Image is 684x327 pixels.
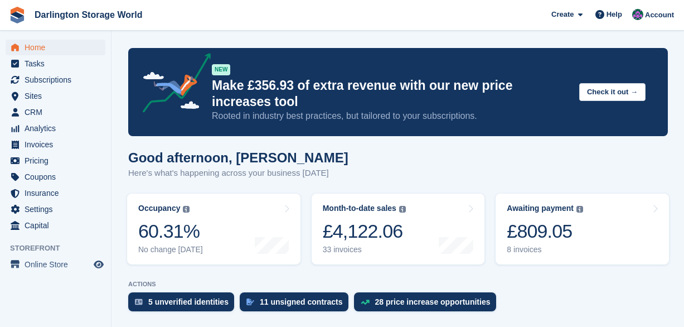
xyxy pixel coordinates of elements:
a: Darlington Storage World [30,6,147,24]
a: menu [6,153,105,169]
img: icon-info-grey-7440780725fd019a000dd9b08b2336e03edf1995a4989e88bcd33f0948082b44.svg [183,206,190,213]
a: menu [6,218,105,233]
img: contract_signature_icon-13c848040528278c33f63329250d36e43548de30e8caae1d1a13099fd9432cc5.svg [246,299,254,305]
span: Invoices [25,137,91,152]
div: 11 unsigned contracts [260,297,343,306]
span: Account [645,9,674,21]
div: 33 invoices [323,245,406,254]
a: menu [6,169,105,185]
img: verify_identity-adf6edd0f0f0b5bbfe63781bf79b02c33cf7c696d77639b501bdc392416b5a36.svg [135,299,143,305]
span: Help [607,9,622,20]
span: Home [25,40,91,55]
p: ACTIONS [128,281,668,288]
span: CRM [25,104,91,120]
a: menu [6,201,105,217]
a: menu [6,72,105,88]
img: icon-info-grey-7440780725fd019a000dd9b08b2336e03edf1995a4989e88bcd33f0948082b44.svg [399,206,406,213]
div: 5 unverified identities [148,297,229,306]
div: Occupancy [138,204,180,213]
a: Preview store [92,258,105,271]
span: Coupons [25,169,91,185]
div: 28 price increase opportunities [375,297,491,306]
a: menu [6,56,105,71]
span: Sites [25,88,91,104]
span: Tasks [25,56,91,71]
div: 8 invoices [507,245,583,254]
a: Occupancy 60.31% No change [DATE] [127,194,300,265]
div: Awaiting payment [507,204,574,213]
a: menu [6,104,105,120]
span: Subscriptions [25,72,91,88]
a: menu [6,88,105,104]
div: NEW [212,64,230,75]
span: Storefront [10,243,111,254]
a: menu [6,257,105,272]
p: Here's what's happening across your business [DATE] [128,167,348,180]
span: Analytics [25,121,91,136]
a: menu [6,40,105,55]
div: No change [DATE] [138,245,203,254]
a: 28 price increase opportunities [354,292,502,317]
a: menu [6,137,105,152]
a: Awaiting payment £809.05 8 invoices [496,194,669,265]
img: price_increase_opportunities-93ffe204e8149a01c8c9dc8f82e8f89637d9d84a8eef4429ea346261dce0b2c0.svg [361,300,370,305]
span: Pricing [25,153,91,169]
img: stora-icon-8386f47178a22dfd0bd8f6a31ec36ba5ce8667c1dd55bd0f319d3a0aa187defe.svg [9,7,26,23]
a: Month-to-date sales £4,122.06 33 invoices [312,194,485,265]
span: Create [551,9,574,20]
div: £809.05 [507,220,583,243]
a: menu [6,185,105,201]
div: Month-to-date sales [323,204,396,213]
h1: Good afternoon, [PERSON_NAME] [128,150,348,165]
div: 60.31% [138,220,203,243]
span: Online Store [25,257,91,272]
a: 11 unsigned contracts [240,292,354,317]
a: 5 unverified identities [128,292,240,317]
span: Settings [25,201,91,217]
img: price-adjustments-announcement-icon-8257ccfd72463d97f412b2fc003d46551f7dbcb40ab6d574587a9cd5c0d94... [133,53,211,117]
span: Insurance [25,185,91,201]
button: Check it out → [579,83,646,102]
p: Make £356.93 of extra revenue with our new price increases tool [212,78,570,110]
img: Janine Watson [632,9,643,20]
p: Rooted in industry best practices, but tailored to your subscriptions. [212,110,570,122]
img: icon-info-grey-7440780725fd019a000dd9b08b2336e03edf1995a4989e88bcd33f0948082b44.svg [576,206,583,213]
div: £4,122.06 [323,220,406,243]
span: Capital [25,218,91,233]
a: menu [6,121,105,136]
